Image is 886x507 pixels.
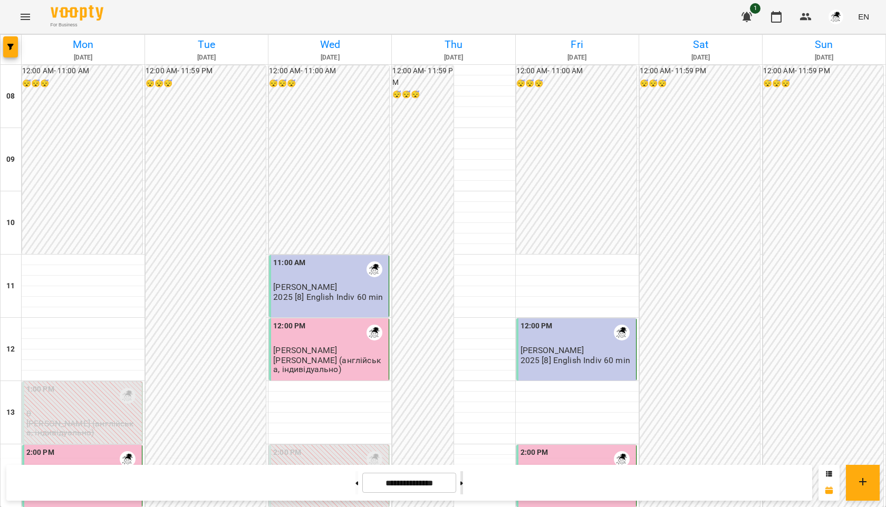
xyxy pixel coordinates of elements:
[23,53,143,63] h6: [DATE]
[829,9,843,24] img: c09839ea023d1406ff4d1d49130fd519.png
[6,407,15,418] h6: 13
[516,78,637,90] h6: 😴😴😴
[392,89,454,101] h6: 😴😴😴
[6,217,15,229] h6: 10
[273,356,387,374] p: [PERSON_NAME] (англійська, індивідуально)
[6,91,15,102] h6: 08
[146,65,266,77] h6: 12:00 AM - 11:59 PM
[273,320,305,332] label: 12:00 PM
[26,409,140,418] p: 0
[641,53,760,63] h6: [DATE]
[273,292,383,301] p: 2025 [8] English Indiv 60 min
[640,65,760,77] h6: 12:00 AM - 11:59 PM
[614,325,630,340] img: Целуйко Анастасія (а)
[516,65,637,77] h6: 12:00 AM - 11:00 AM
[764,36,884,53] h6: Sun
[120,388,136,404] img: Целуйко Анастасія (а)
[26,419,140,437] p: [PERSON_NAME] (англійська, індивідуально)
[517,53,637,63] h6: [DATE]
[763,78,883,90] h6: 😴😴😴
[393,36,513,53] h6: Thu
[146,78,266,90] h6: 😴😴😴
[6,344,15,355] h6: 12
[147,36,266,53] h6: Tue
[273,282,337,292] span: [PERSON_NAME]
[854,7,873,26] button: EN
[521,320,553,332] label: 12:00 PM
[51,22,103,28] span: For Business
[22,78,142,90] h6: 😴😴😴
[6,154,15,165] h6: 09
[22,65,142,77] h6: 12:00 AM - 11:00 AM
[517,36,637,53] h6: Fri
[521,447,548,459] label: 2:00 PM
[521,345,584,355] span: [PERSON_NAME]
[13,4,38,30] button: Menu
[273,257,305,269] label: 11:00 AM
[763,65,883,77] h6: 12:00 AM - 11:59 PM
[764,53,884,63] h6: [DATE]
[367,325,382,340] img: Целуйко Анастасія (а)
[392,65,454,88] h6: 12:00 AM - 11:59 PM
[367,261,382,277] img: Целуйко Анастасія (а)
[273,447,301,459] label: 2:00 PM
[641,36,760,53] h6: Sat
[750,3,760,14] span: 1
[120,451,136,467] img: Целуйко Анастасія (а)
[270,53,390,63] h6: [DATE]
[640,78,760,90] h6: 😴😴😴
[147,53,266,63] h6: [DATE]
[269,65,389,77] h6: 12:00 AM - 11:00 AM
[270,36,390,53] h6: Wed
[393,53,513,63] h6: [DATE]
[269,78,389,90] h6: 😴😴😴
[614,451,630,467] img: Целуйко Анастасія (а)
[858,11,869,22] span: EN
[26,447,54,459] label: 2:00 PM
[51,5,103,21] img: Voopty Logo
[521,356,630,365] p: 2025 [8] English Indiv 60 min
[367,451,382,467] img: Целуйко Анастасія (а)
[23,36,143,53] h6: Mon
[273,345,337,355] span: [PERSON_NAME]
[26,384,54,395] label: 1:00 PM
[6,280,15,292] h6: 11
